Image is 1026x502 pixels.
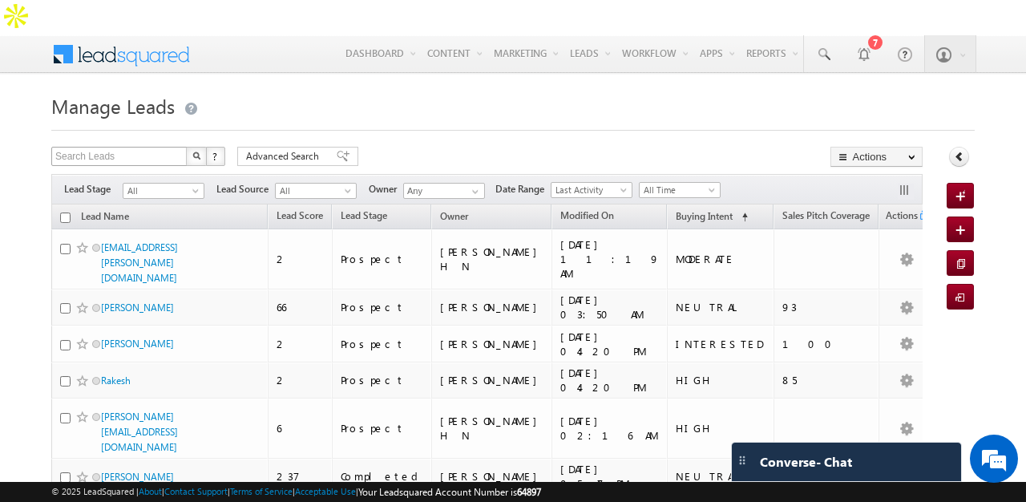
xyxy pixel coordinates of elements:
a: Apps [694,35,740,71]
div: 66 [277,300,325,314]
span: Owner [440,210,468,222]
a: Show All Items [463,184,483,200]
span: Your Leadsquared Account Number is [358,486,541,498]
div: 93 [782,300,871,314]
div: Prospect [341,421,424,435]
a: Acceptable Use [295,486,356,496]
span: Owner [369,182,403,196]
div: [PERSON_NAME] H N [440,414,545,443]
span: Manage Leads [51,93,175,119]
a: Lead Score [269,207,331,228]
div: HIGH [676,421,766,435]
span: Lead Stage [64,182,123,196]
button: ? [206,147,225,166]
a: Buying Intent (sorted ascending) [668,207,756,228]
a: [PERSON_NAME] [101,338,174,350]
div: 2 [277,373,325,387]
div: NEUTRAL [676,300,766,314]
input: Type to Search [403,183,485,199]
div: Chat with us now [83,84,269,105]
a: [PERSON_NAME][EMAIL_ADDRESS][DOMAIN_NAME] [101,411,178,453]
a: All [123,183,204,199]
div: [PERSON_NAME] H N [440,245,545,273]
span: Sales Pitch Coverage [782,209,870,221]
span: Actions [879,207,918,228]
a: All [275,183,357,199]
div: [DATE] 04:20 PM [560,330,660,358]
div: [DATE] 03:50 AM [560,293,660,322]
span: © 2025 LeadSquared | | | | | [51,484,541,500]
span: 64897 [517,486,541,498]
a: Sales Pitch Coverage [774,207,878,228]
span: Lead Score [277,209,323,221]
a: All Time [639,182,721,198]
a: Rakesh [101,374,131,387]
span: Date Range [495,182,551,196]
span: Lead Source [216,182,275,196]
div: NEUTRAL [676,469,766,484]
a: Marketing [488,35,563,71]
span: Last Activity [551,183,628,197]
a: [PERSON_NAME] [101,471,174,483]
a: [PERSON_NAME] [101,302,174,314]
div: Prospect [341,337,424,351]
div: MODERATE [676,252,766,266]
a: Reports [741,35,803,71]
a: Lead Stage [333,207,395,228]
a: Content [422,35,487,71]
span: All [276,184,352,198]
div: 7 [868,35,883,50]
a: Lead Name [73,208,137,229]
a: [EMAIL_ADDRESS][PERSON_NAME][DOMAIN_NAME] [101,241,178,284]
div: Completed [341,469,424,484]
img: carter-drag [736,454,749,467]
div: [DATE] 05:47 PM [560,462,660,491]
div: [DATE] 02:16 AM [560,414,660,443]
div: 2 [277,337,325,351]
div: HIGH [676,373,766,387]
div: [DATE] 11:19 AM [560,237,660,281]
div: [PERSON_NAME] [440,373,545,387]
div: 237 [277,469,325,484]
a: Dashboard [340,35,421,71]
div: 2 [277,252,325,266]
div: Minimize live chat window [263,8,301,47]
span: Converse - Chat [760,455,852,469]
input: Check all records [60,213,71,223]
div: [PERSON_NAME] [440,469,545,484]
div: Prospect [341,252,424,266]
span: All Time [640,183,716,197]
span: Buying Intent [676,210,733,222]
img: Search [192,152,200,160]
div: 100 [782,337,871,351]
div: [DATE] 04:20 PM [560,366,660,395]
span: Modified On [560,209,614,221]
em: Start Chat [218,389,291,411]
a: Leads [564,35,616,71]
span: Advanced Search [246,149,324,164]
span: All [123,184,200,198]
a: Last Activity [551,182,632,198]
div: Prospect [341,300,424,314]
div: 6 [277,421,325,435]
div: [PERSON_NAME] [440,337,545,351]
div: Prospect [341,373,424,387]
a: Contact Support [164,486,228,496]
span: Lead Stage [341,209,387,221]
img: d_60004797649_company_0_60004797649 [27,84,67,105]
div: 85 [782,373,871,387]
textarea: Type your message and hit 'Enter' [21,148,293,375]
span: ? [212,149,220,163]
a: About [139,486,162,496]
button: Actions [830,147,923,167]
div: [PERSON_NAME] [440,300,545,314]
a: Modified On [552,207,622,228]
a: Workflow [616,35,693,71]
a: Terms of Service [230,486,293,496]
div: INTERESTED [676,337,766,351]
span: (sorted ascending) [735,211,748,224]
